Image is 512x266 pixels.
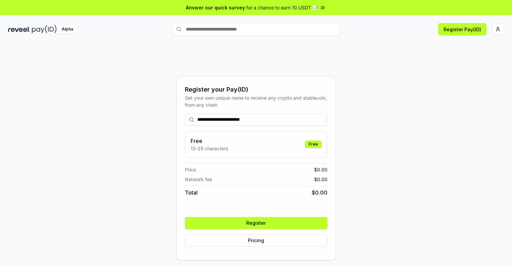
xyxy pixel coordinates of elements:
[305,141,322,148] div: Free
[185,94,327,108] div: Get your own unique name to receive any crypto and stablecoin, from any chain
[185,166,196,173] span: Price
[191,145,228,152] p: 13-25 characters
[312,189,327,197] span: $ 0.00
[185,189,198,197] span: Total
[246,4,318,11] span: for a chance to earn 10 USDT 📝
[314,166,327,173] span: $ 0.00
[438,23,487,35] button: Register Pay(ID)
[191,137,228,145] h3: Free
[186,4,245,11] span: Answer our quick survey
[185,217,327,229] button: Register
[58,25,77,34] div: Alpha
[185,85,327,94] div: Register your Pay(ID)
[185,176,212,183] span: Network fee
[185,234,327,247] button: Pricing
[8,25,31,34] img: reveel_dark
[32,25,57,34] img: pay_id
[314,176,327,183] span: $ 0.00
